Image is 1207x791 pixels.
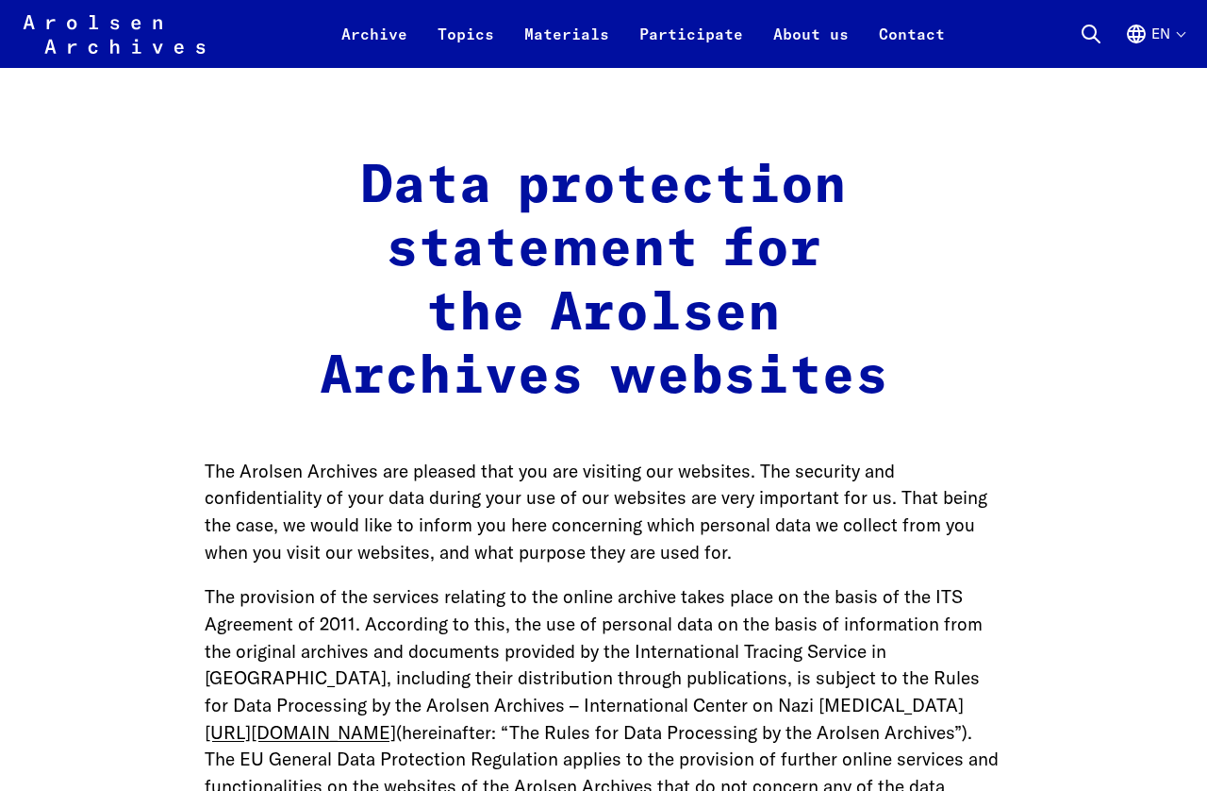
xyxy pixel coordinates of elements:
[422,23,509,68] a: Topics
[320,160,888,404] strong: Data protection statement for the Arolsen Archives websites
[758,23,864,68] a: About us
[1125,23,1184,68] button: English, language selection
[326,11,960,57] nav: Primary
[864,23,960,68] a: Contact
[624,23,758,68] a: Participate
[205,458,1002,566] p: The Arolsen Archives are pleased that you are visiting our websites. The security and confidentia...
[509,23,624,68] a: Materials
[326,23,422,68] a: Archive
[205,721,396,744] a: [URL][DOMAIN_NAME]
